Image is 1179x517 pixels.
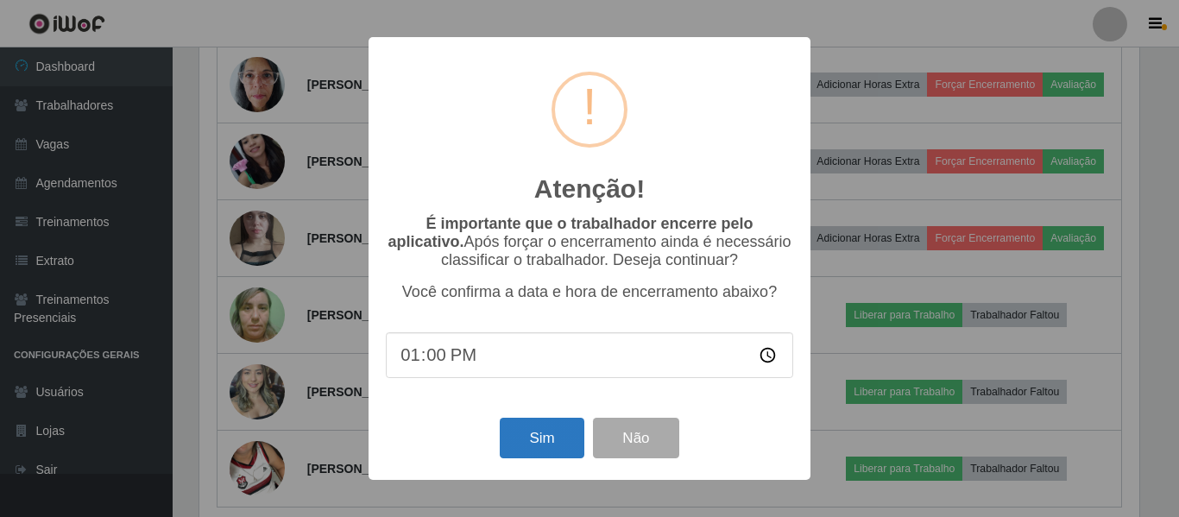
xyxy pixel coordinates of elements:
[593,418,678,458] button: Não
[386,215,793,269] p: Após forçar o encerramento ainda é necessário classificar o trabalhador. Deseja continuar?
[534,173,645,205] h2: Atenção!
[388,215,753,250] b: É importante que o trabalhador encerre pelo aplicativo.
[386,283,793,301] p: Você confirma a data e hora de encerramento abaixo?
[500,418,583,458] button: Sim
